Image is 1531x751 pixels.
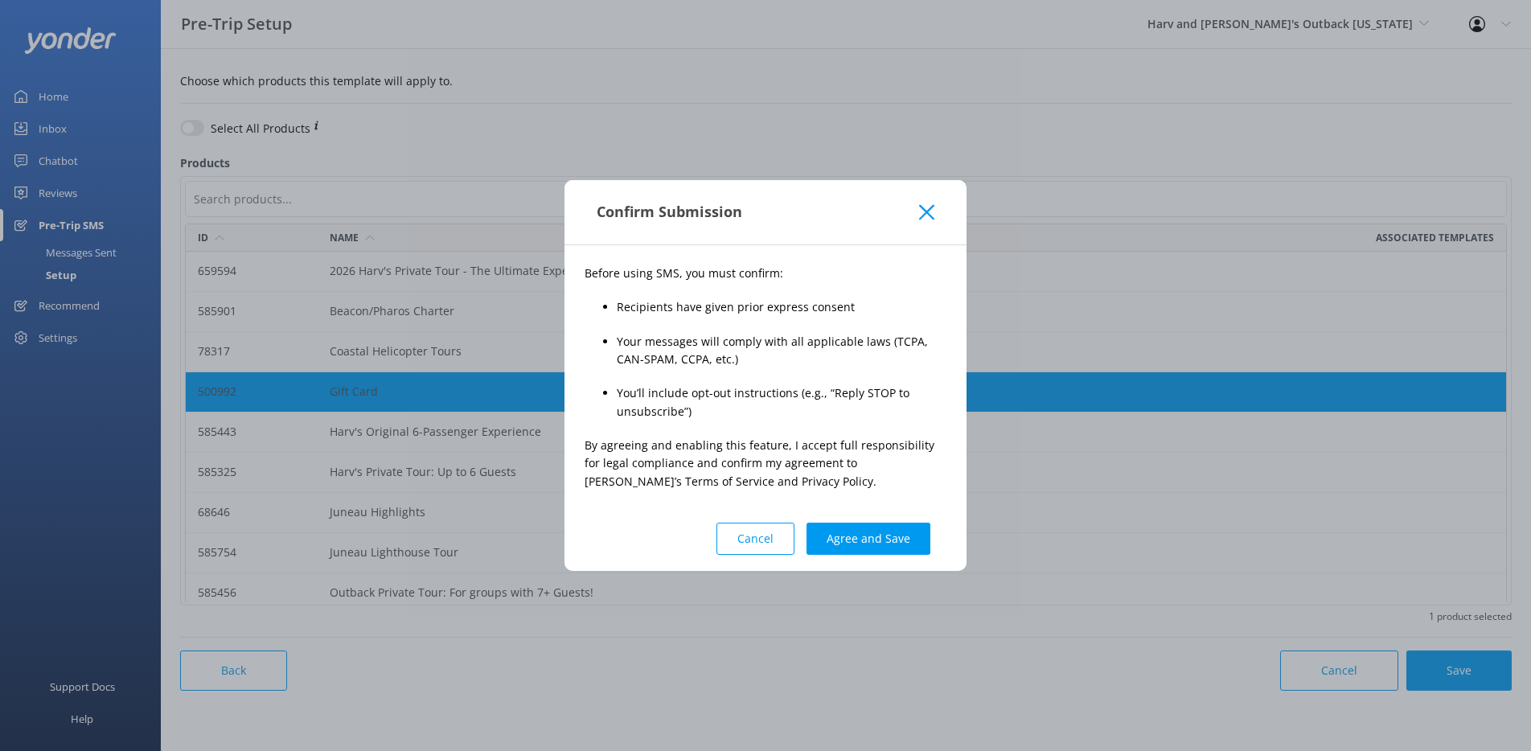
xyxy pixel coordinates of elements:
[919,204,934,220] button: Close
[585,265,946,282] p: Before using SMS, you must confirm:
[597,199,919,225] div: Confirm Submission
[617,298,946,316] li: Recipients have given prior express consent
[716,523,794,555] button: Cancel
[807,523,930,555] button: Agree and Save
[617,333,946,369] li: Your messages will comply with all applicable laws (TCPA, CAN-SPAM, CCPA, etc.)
[585,437,946,490] p: By agreeing and enabling this feature, I accept full responsibility for legal compliance and conf...
[617,384,946,421] li: You’ll include opt-out instructions (e.g., “Reply STOP to unsubscribe”)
